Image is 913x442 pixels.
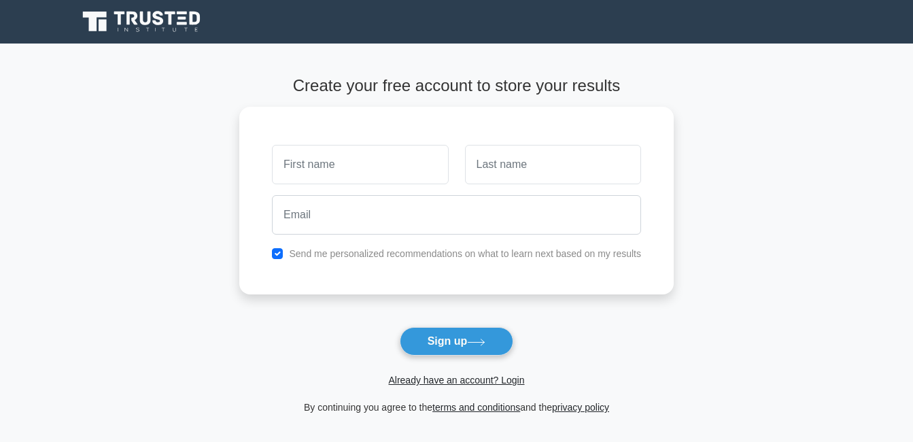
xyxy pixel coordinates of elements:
[400,327,514,356] button: Sign up
[465,145,641,184] input: Last name
[231,399,682,415] div: By continuing you agree to the and the
[272,145,448,184] input: First name
[289,248,641,259] label: Send me personalized recommendations on what to learn next based on my results
[432,402,520,413] a: terms and conditions
[388,375,524,386] a: Already have an account? Login
[272,195,641,235] input: Email
[239,76,674,96] h4: Create your free account to store your results
[552,402,609,413] a: privacy policy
